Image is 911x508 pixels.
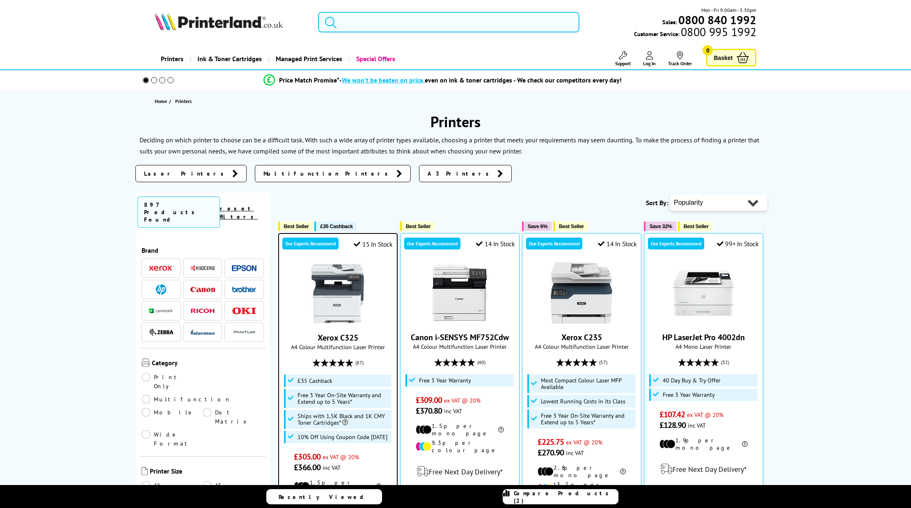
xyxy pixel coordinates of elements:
b: 0800 840 1992 [678,12,756,27]
img: HP LaserJet Pro 4002dn [673,262,734,324]
span: £370.80 [416,405,442,416]
button: Best Seller [553,222,588,231]
a: Lexmark [149,306,174,316]
span: Recently Viewed [279,493,372,501]
div: 15 In Stock [354,240,392,248]
button: £35 Cashback [314,222,357,231]
span: Printer Size [150,467,264,477]
a: Intermec [190,327,215,337]
a: Xerox [149,263,174,273]
span: Best Seller [559,223,584,229]
span: Free 3 Year Warranty [419,377,471,384]
img: Printerland Logo [155,12,283,30]
img: Xerox C235 [551,262,612,324]
a: HP LaserJet Pro 4002dn [673,317,734,325]
span: £107.42 [659,409,685,420]
li: 1.5p per mono page [294,479,382,494]
a: Kyocera [190,263,215,273]
a: Laser Printers [135,165,247,182]
a: Compare Products (2) [503,489,618,504]
a: Brother [232,284,256,295]
a: Managed Print Services [268,48,348,69]
a: Xerox C325 [318,332,358,343]
h1: Printers [135,112,776,131]
span: 897 Products Found [137,197,220,228]
p: Deciding on which printer to choose can be a difficult task. With such a wide array of printer ty... [140,136,634,144]
span: Best Seller [406,223,431,229]
span: Brand [142,246,264,254]
span: Most Compact Colour Laser MFP Available [541,377,634,390]
img: Canon i-SENSYS MF752Cdw [429,262,490,324]
span: Customer Service: [634,28,756,38]
a: Home [155,97,169,105]
span: ex VAT @ 20% [444,396,481,404]
a: Log In [643,51,656,66]
span: inc VAT [566,449,584,457]
span: 10% Off Using Coupon Code [DATE] [298,434,387,440]
img: Zebra [149,328,174,336]
div: 14 In Stock [476,240,515,248]
span: Free 3 Year On-Site Warranty and Extend up to 5 Years* [541,412,634,426]
span: Ink & Toner Cartridges [197,48,262,69]
span: Compare Products (2) [514,490,618,504]
span: Log In [643,60,656,66]
a: Multifunction Printers [255,165,411,182]
span: (40) [477,355,485,370]
span: inc VAT [688,421,706,429]
span: Multifunction Printers [263,169,392,178]
span: Save 6% [528,223,547,229]
button: Best Seller [278,222,313,231]
img: Epson [232,265,256,271]
span: Sales: [662,18,677,26]
button: Best Seller [400,222,435,231]
span: A4 Colour Multifunction Laser Printer [405,343,515,350]
span: Mon - Fri 9:00am - 5:30pm [701,6,756,14]
div: modal_delivery [405,460,515,483]
span: Basket [714,52,732,63]
span: ex VAT @ 20% [687,411,723,419]
span: Ships with 1.5K Black and 1K CMY Toner Cartridges* [298,413,389,426]
a: Print Only [142,373,203,391]
a: Xerox C325 [307,318,369,326]
span: Category [152,359,264,368]
li: 9.3p per colour page [416,439,504,454]
span: £35 Cashback [298,378,332,384]
div: Our Experts Recommend [526,238,582,249]
img: Canon [190,287,215,292]
div: Our Experts Recommend [648,238,704,249]
a: Pantum [232,327,256,337]
p: To make the process of finding a printer that suits your own personal needs, we have compiled som... [140,136,759,155]
span: Lowest Running Costs in its Class [541,398,625,405]
li: 2.8p per mono page [538,464,626,479]
a: Mobile [142,408,203,426]
a: A3 [203,481,264,490]
img: Ricoh [190,309,215,313]
span: £305.00 [294,451,320,462]
a: Xerox C235 [551,317,612,325]
a: Support [615,51,631,66]
span: £128.90 [659,420,686,430]
img: Xerox C325 [307,263,369,324]
li: 13.7p per colour page [538,481,626,496]
span: inc VAT [323,464,341,471]
a: Special Offers [348,48,401,69]
a: Canon i-SENSYS MF752Cdw [411,332,509,343]
a: Track Order [668,51,692,66]
img: Lexmark [149,309,174,313]
span: A4 Mono Laser Printer [648,343,759,350]
img: Intermec [190,330,215,335]
a: OKI [232,306,256,316]
span: Save 32% [650,223,672,229]
a: Recently Viewed [266,489,382,504]
span: Free 3 Year On-Site Warranty and Extend up to 5 Years* [298,392,389,405]
div: - even on ink & toner cartridges - We check our competitors every day! [339,76,622,84]
span: ex VAT @ 20% [566,438,602,446]
img: Xerox [149,265,174,271]
li: 1.5p per mono page [416,422,504,437]
span: £270.90 [538,447,564,458]
span: £366.00 [294,462,320,473]
li: 1.9p per mono page [659,437,748,451]
img: Kyocera [190,265,215,271]
button: Save 6% [522,222,552,231]
span: Sort By: [646,199,668,207]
